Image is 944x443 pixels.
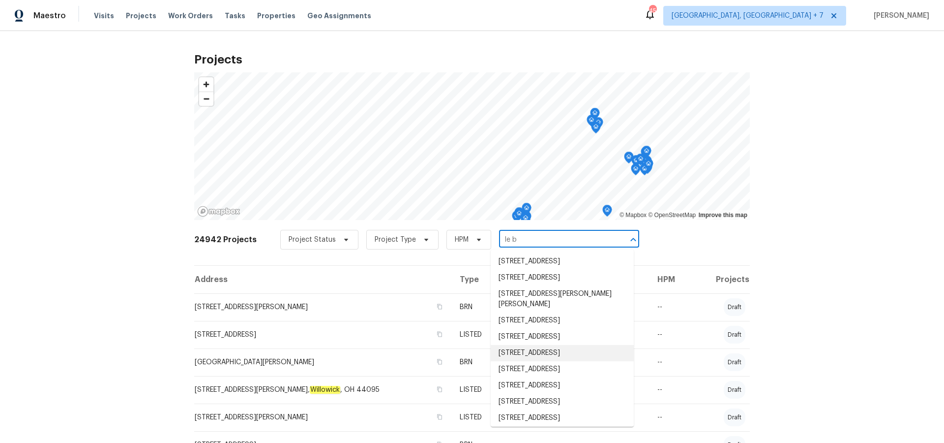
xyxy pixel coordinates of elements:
[194,404,452,431] td: [STREET_ADDRESS][PERSON_NAME]
[435,357,444,366] button: Copy Address
[624,152,634,167] div: Map marker
[225,12,245,19] span: Tasks
[452,266,540,293] th: Type
[452,293,540,321] td: BRN
[514,207,524,222] div: Map marker
[491,286,634,313] li: [STREET_ADDRESS][PERSON_NAME][PERSON_NAME]
[491,378,634,394] li: [STREET_ADDRESS]
[602,205,612,220] div: Map marker
[640,163,649,179] div: Map marker
[636,154,646,169] div: Map marker
[435,412,444,421] button: Copy Address
[33,11,66,21] span: Maestro
[194,376,452,404] td: [STREET_ADDRESS][PERSON_NAME], , OH 44095
[631,163,641,179] div: Map marker
[94,11,114,21] span: Visits
[649,348,689,376] td: --
[199,77,213,92] button: Zoom in
[194,72,750,220] canvas: Map
[491,253,634,270] li: [STREET_ADDRESS]
[199,92,213,106] span: Zoom out
[375,235,416,245] span: Project Type
[491,345,634,361] li: [STREET_ADDRESS]
[672,11,824,21] span: [GEOGRAPHIC_DATA], [GEOGRAPHIC_DATA] + 7
[641,147,650,162] div: Map marker
[126,11,156,21] span: Projects
[626,233,640,247] button: Close
[724,381,745,399] div: draft
[435,330,444,339] button: Copy Address
[491,410,634,426] li: [STREET_ADDRESS]
[649,266,689,293] th: HPM
[491,329,634,345] li: [STREET_ADDRESS]
[870,11,929,21] span: [PERSON_NAME]
[194,55,750,64] h2: Projects
[512,211,522,226] div: Map marker
[689,266,750,293] th: Projects
[724,353,745,371] div: draft
[644,158,653,174] div: Map marker
[194,235,257,245] h2: 24942 Projects
[435,302,444,311] button: Copy Address
[642,146,651,161] div: Map marker
[257,11,295,21] span: Properties
[724,298,745,316] div: draft
[649,6,656,16] div: 45
[499,232,612,248] input: Search projects
[491,270,634,286] li: [STREET_ADDRESS]
[619,212,647,219] a: Mapbox
[199,92,213,106] button: Zoom out
[514,208,524,223] div: Map marker
[452,348,540,376] td: BRN
[435,385,444,394] button: Copy Address
[452,376,540,404] td: LISTED
[649,321,689,348] td: --
[168,11,213,21] span: Work Orders
[521,213,531,228] div: Map marker
[452,404,540,431] td: LISTED
[649,293,689,321] td: --
[521,210,531,225] div: Map marker
[307,11,371,21] span: Geo Assignments
[452,321,540,348] td: LISTED
[491,313,634,329] li: [STREET_ADDRESS]
[649,376,689,404] td: --
[194,266,452,293] th: Address
[491,361,634,378] li: [STREET_ADDRESS]
[197,206,240,217] a: Mapbox homepage
[310,386,340,394] em: Willowick
[724,326,745,344] div: draft
[648,212,696,219] a: OpenStreetMap
[724,409,745,426] div: draft
[194,348,452,376] td: [GEOGRAPHIC_DATA][PERSON_NAME]
[194,293,452,321] td: [STREET_ADDRESS][PERSON_NAME]
[699,212,747,219] a: Improve this map
[590,108,600,123] div: Map marker
[528,220,538,235] div: Map marker
[642,156,652,171] div: Map marker
[649,404,689,431] td: --
[194,321,452,348] td: [STREET_ADDRESS]
[491,426,634,443] li: [STREET_ADDRESS]
[587,115,596,130] div: Map marker
[491,394,634,410] li: [STREET_ADDRESS]
[289,235,336,245] span: Project Status
[522,203,531,218] div: Map marker
[455,235,469,245] span: HPM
